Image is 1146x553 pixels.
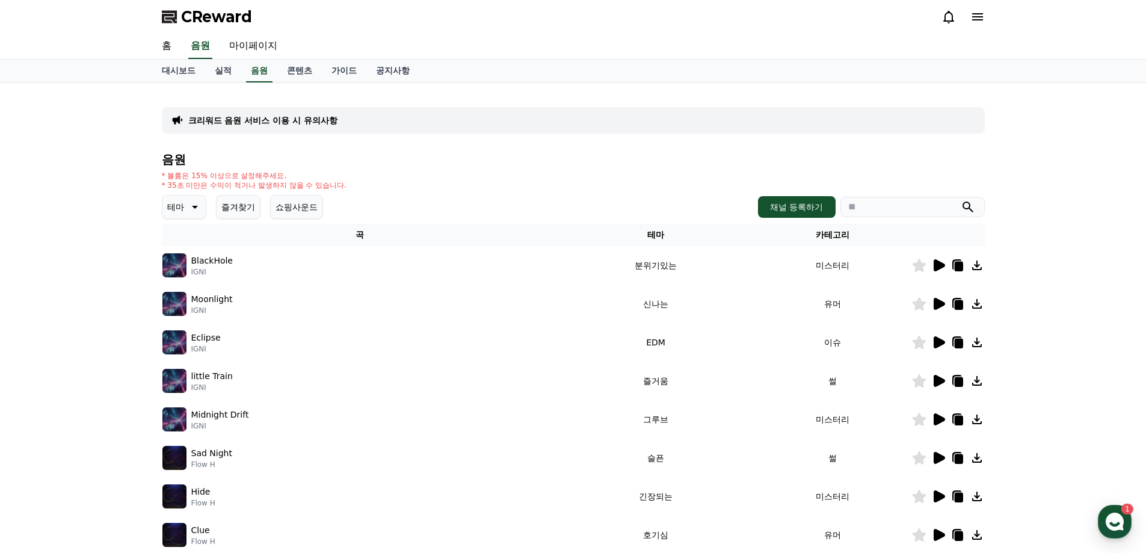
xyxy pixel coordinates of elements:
[216,195,260,219] button: 즐겨찾기
[758,196,835,218] button: 채널 등록하기
[191,537,215,546] p: Flow H
[191,383,233,392] p: IGNI
[162,195,206,219] button: 테마
[205,60,241,82] a: 실적
[167,199,184,215] p: 테마
[162,181,347,190] p: * 35초 미만은 수익이 적거나 발생하지 않을 수 있습니다.
[191,306,233,315] p: IGNI
[162,369,186,393] img: music
[558,362,753,400] td: 즐거움
[162,171,347,181] p: * 볼륨은 15% 이상으로 설정해주세요.
[754,400,911,439] td: 미스터리
[558,224,753,246] th: 테마
[152,60,205,82] a: 대시보드
[191,498,215,508] p: Flow H
[270,195,323,219] button: 쇼핑사운드
[191,409,249,421] p: Midnight Drift
[152,34,181,59] a: 홈
[191,421,249,431] p: IGNI
[558,246,753,285] td: 분위기있는
[558,439,753,477] td: 슬픈
[558,400,753,439] td: 그루브
[277,60,322,82] a: 콘텐츠
[191,293,233,306] p: Moonlight
[754,224,911,246] th: 카테고리
[191,370,233,383] p: little Train
[162,7,252,26] a: CReward
[191,267,233,277] p: IGNI
[191,460,232,469] p: Flow H
[162,253,186,277] img: music
[558,323,753,362] td: EDM
[220,34,287,59] a: 마이페이지
[188,34,212,59] a: 음원
[754,246,911,285] td: 미스터리
[191,447,232,460] p: Sad Night
[162,523,186,547] img: music
[191,344,221,354] p: IGNI
[188,114,337,126] a: 크리워드 음원 서비스 이용 시 유의사항
[191,255,233,267] p: BlackHole
[162,292,186,316] img: music
[754,285,911,323] td: 유머
[366,60,419,82] a: 공지사항
[191,486,211,498] p: Hide
[162,153,985,166] h4: 음원
[754,439,911,477] td: 썰
[191,332,221,344] p: Eclipse
[558,285,753,323] td: 신나는
[162,224,558,246] th: 곡
[558,477,753,516] td: 긴장되는
[191,524,210,537] p: Clue
[246,60,273,82] a: 음원
[162,446,186,470] img: music
[754,477,911,516] td: 미스터리
[162,330,186,354] img: music
[162,484,186,508] img: music
[322,60,366,82] a: 가이드
[754,323,911,362] td: 이슈
[181,7,252,26] span: CReward
[754,362,911,400] td: 썰
[162,407,186,431] img: music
